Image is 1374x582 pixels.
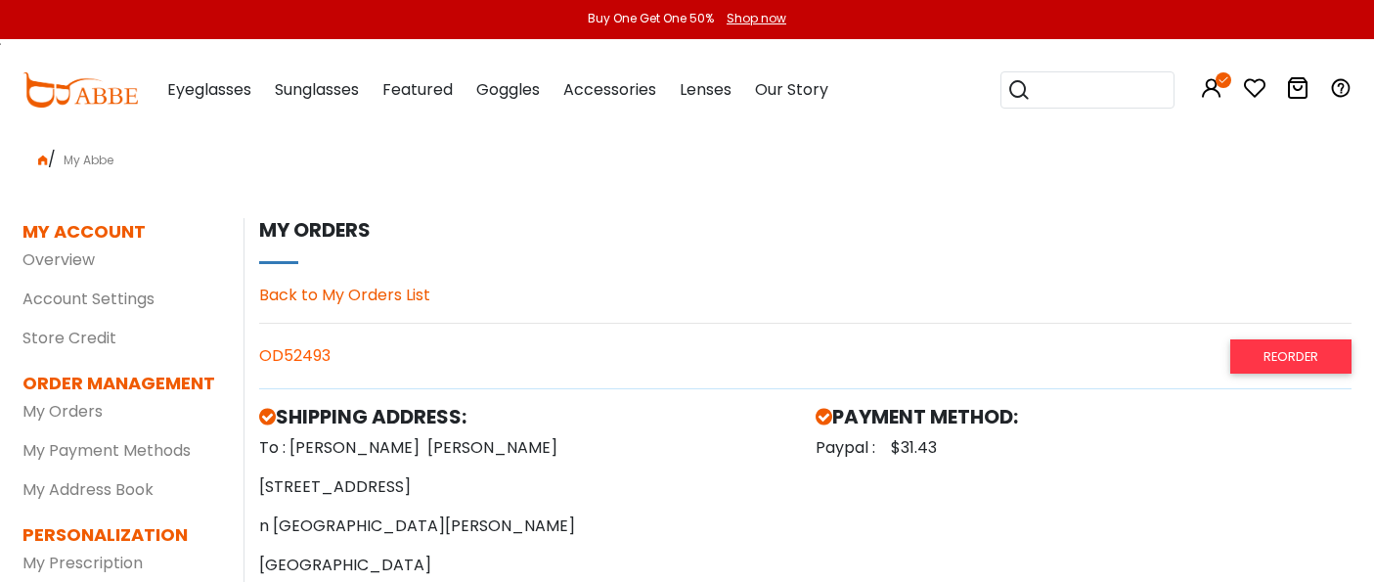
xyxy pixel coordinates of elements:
span: Goggles [476,78,540,101]
a: My Prescription [22,552,143,574]
a: Back to My Orders List [259,284,430,306]
p: [GEOGRAPHIC_DATA] [259,554,796,577]
dt: MY ACCOUNT [22,218,146,245]
a: My Address Book [22,478,154,501]
h5: My orders [259,218,1352,242]
p: Paypal : $31.43 [816,436,1352,460]
img: abbeglasses.com [22,72,138,108]
span: Accessories [563,78,656,101]
span: Eyeglasses [167,78,251,101]
dt: PERSONALIZATION [22,521,215,548]
a: My Orders [22,400,103,423]
img: home.png [38,156,48,165]
h5: PAYMENT METHOD: [816,405,1352,428]
span: Our Story [755,78,828,101]
a: Account Settings [22,288,155,310]
a: Overview [22,248,95,271]
a: Store Credit [22,327,116,349]
p: [STREET_ADDRESS] [259,475,796,499]
a: Reorder [1230,339,1352,374]
div: Buy One Get One 50% [588,10,714,27]
h5: SHIPPING ADDRESS: [259,405,796,428]
p: To : [PERSON_NAME] [259,436,796,460]
span: [PERSON_NAME] [420,436,557,459]
span: Featured [382,78,453,101]
a: Shop now [717,10,786,26]
p: n [GEOGRAPHIC_DATA][PERSON_NAME] [259,515,796,538]
div: OD52493 [259,339,1352,373]
a: My Payment Methods [22,439,191,462]
div: / [22,140,1352,171]
span: My Abbe [56,152,121,168]
span: Lenses [680,78,731,101]
div: Shop now [727,10,786,27]
dt: ORDER MANAGEMENT [22,370,215,396]
span: Sunglasses [275,78,359,101]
